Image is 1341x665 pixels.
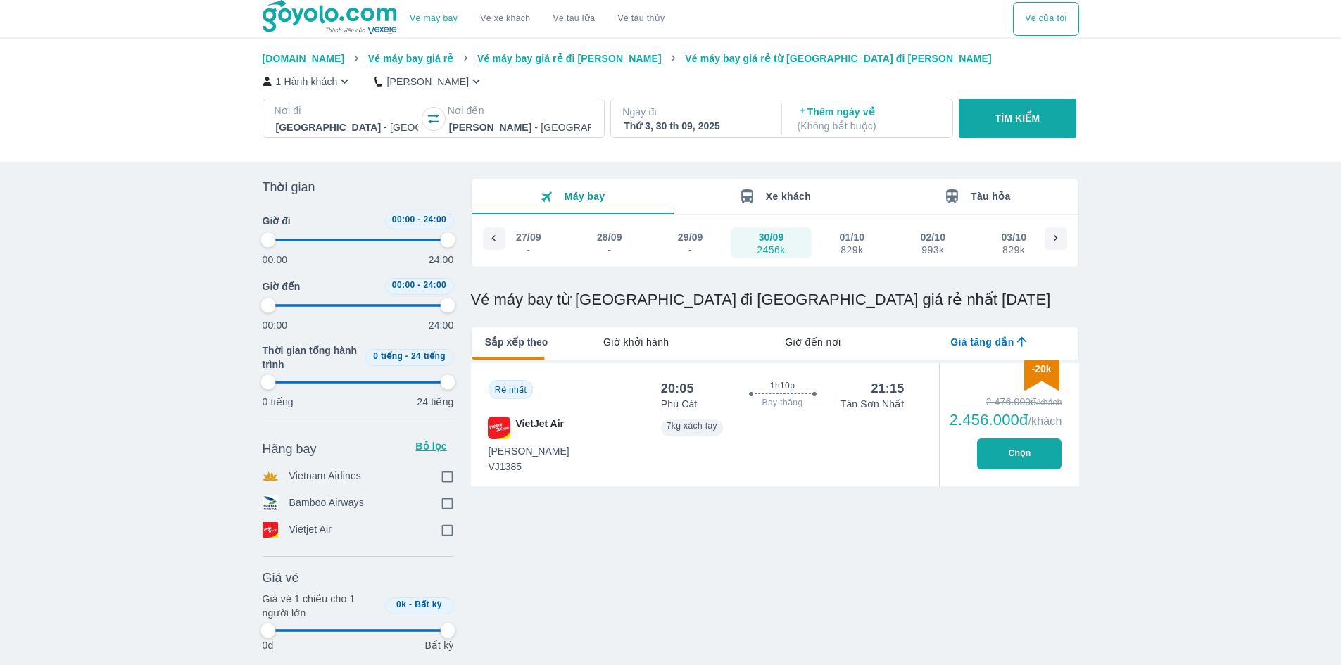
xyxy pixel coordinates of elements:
[971,191,1011,202] span: Tàu hỏa
[840,230,865,244] div: 01/10
[597,230,622,244] div: 28/09
[263,441,317,457] span: Hãng bay
[798,105,940,133] p: Thêm ngày về
[417,215,420,224] span: -
[429,318,454,332] p: 24:00
[374,74,484,89] button: [PERSON_NAME]
[289,522,332,538] p: Vietjet Air
[841,397,905,411] p: Tân Sơn Nhất
[606,2,676,36] button: Vé tàu thủy
[661,397,698,411] p: Phù Cát
[766,191,811,202] span: Xe khách
[950,335,1014,349] span: Giá tăng dần
[263,179,315,196] span: Thời gian
[409,600,412,609] span: -
[950,412,1062,429] div: 2.456.000đ
[263,638,274,652] p: 0đ
[959,99,1076,138] button: TÌM KIẾM
[1024,360,1059,391] img: discount
[757,244,785,255] div: 2456k
[289,469,362,484] p: Vietnam Airlines
[263,253,288,267] p: 00:00
[685,53,992,64] span: Vé máy bay giá rẻ từ [GEOGRAPHIC_DATA] đi [PERSON_NAME]
[759,230,784,244] div: 30/09
[770,380,795,391] span: 1h10p
[409,435,454,457] button: Bỏ lọc
[415,439,448,453] p: Bỏ lọc
[398,2,676,36] div: choose transportation mode
[263,395,294,409] p: 0 tiếng
[489,444,569,458] span: [PERSON_NAME]
[410,13,458,24] a: Vé máy bay
[396,600,406,609] span: 0k
[480,13,530,24] a: Vé xe khách
[542,2,607,36] a: Vé tàu lửa
[661,380,694,397] div: 20:05
[263,318,288,332] p: 00:00
[275,103,420,118] p: Nơi đi
[603,335,669,349] span: Giờ khởi hành
[1002,244,1026,255] div: 829k
[485,335,548,349] span: Sắp xếp theo
[263,592,379,620] p: Giá vé 1 chiều cho 1 người lớn
[392,215,415,224] span: 00:00
[1013,2,1078,36] div: choose transportation mode
[263,74,353,89] button: 1 Hành khách
[920,230,945,244] div: 02/10
[448,103,593,118] p: Nơi đến
[263,53,345,64] span: [DOMAIN_NAME]
[489,460,569,474] span: VJ1385
[841,244,864,255] div: 829k
[1001,230,1026,244] div: 03/10
[565,191,605,202] span: Máy bay
[429,253,454,267] p: 24:00
[995,111,1040,125] p: TÌM KIẾM
[1028,415,1062,427] span: /khách
[622,105,767,119] p: Ngày đi
[1036,398,1062,407] span: /khách
[263,569,299,586] span: Giá vé
[798,119,940,133] p: ( Không bắt buộc )
[1013,2,1078,36] button: Vé của tôi
[423,215,446,224] span: 24:00
[263,279,301,293] span: Giờ đến
[289,495,364,511] p: Bamboo Airways
[373,351,403,361] span: 0 tiếng
[488,417,510,439] img: VJ
[368,53,454,64] span: Vé máy bay giá rẻ
[495,385,527,395] span: Rẻ nhất
[548,327,1078,357] div: lab API tabs example
[417,395,453,409] p: 24 tiếng
[624,119,766,133] div: Thứ 3, 30 th 09, 2025
[392,280,415,290] span: 00:00
[411,351,446,361] span: 24 tiếng
[263,51,1079,65] nav: breadcrumb
[678,230,703,244] div: 29/09
[263,214,291,228] span: Giờ đi
[667,421,717,431] span: 7kg xách tay
[263,343,360,372] span: Thời gian tổng hành trình
[921,244,945,255] div: 993k
[1031,363,1051,374] span: -20k
[415,600,442,609] span: Bất kỳ
[405,351,408,361] span: -
[417,280,420,290] span: -
[679,244,703,255] div: -
[517,244,541,255] div: -
[386,75,469,89] p: [PERSON_NAME]
[471,290,1079,310] h1: Vé máy bay từ [GEOGRAPHIC_DATA] đi [GEOGRAPHIC_DATA] giá rẻ nhất [DATE]
[977,438,1062,469] button: Chọn
[276,75,338,89] p: 1 Hành khách
[516,417,564,439] span: VietJet Air
[950,395,1062,409] div: 2.476.000đ
[516,230,541,244] div: 27/09
[785,335,841,349] span: Giờ đến nơi
[477,53,662,64] span: Vé máy bay giá rẻ đi [PERSON_NAME]
[871,380,904,397] div: 21:15
[424,638,453,652] p: Bất kỳ
[598,244,622,255] div: -
[423,280,446,290] span: 24:00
